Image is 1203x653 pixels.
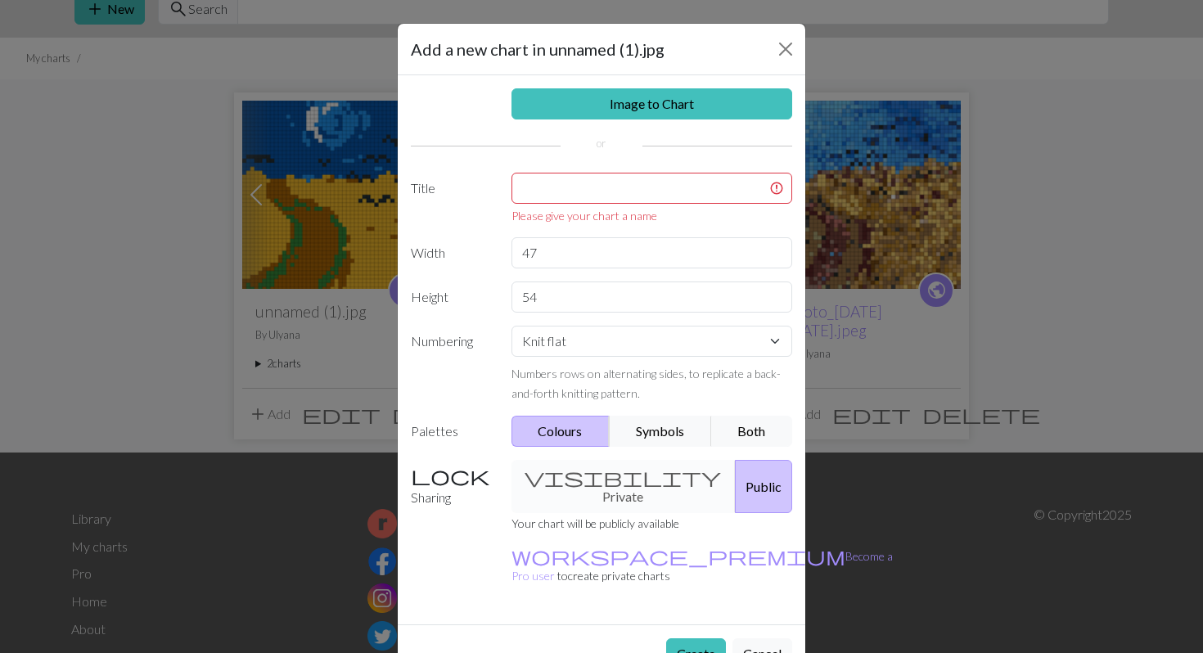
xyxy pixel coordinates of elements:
small: Numbers rows on alternating sides, to replicate a back-and-forth knitting pattern. [511,367,781,400]
button: Symbols [609,416,712,447]
label: Height [401,281,502,313]
div: Please give your chart a name [511,207,793,224]
small: to create private charts [511,549,893,583]
label: Sharing [401,460,502,513]
label: Title [401,173,502,224]
button: Colours [511,416,611,447]
label: Numbering [401,326,502,403]
small: Your chart will be publicly available [511,516,679,530]
a: Image to Chart [511,88,793,119]
button: Public [735,460,792,513]
label: Width [401,237,502,268]
span: workspace_premium [511,544,845,567]
h5: Add a new chart in unnamed (1).jpg [411,37,665,61]
button: Close [773,36,799,62]
button: Both [711,416,793,447]
label: Palettes [401,416,502,447]
a: Become a Pro user [511,549,893,583]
